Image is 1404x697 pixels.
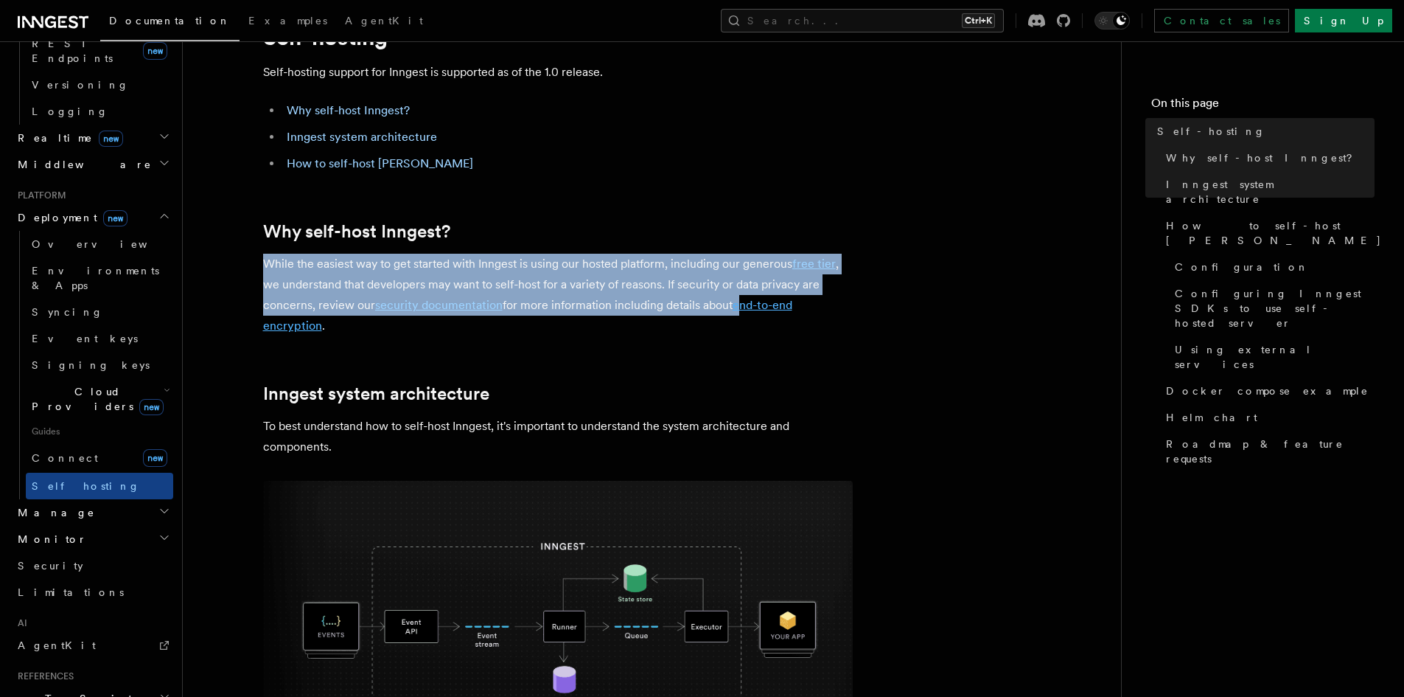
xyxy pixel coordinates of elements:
[263,384,489,404] a: Inngest system architecture
[26,420,173,443] span: Guides
[100,4,240,41] a: Documentation
[18,586,124,598] span: Limitations
[12,617,27,629] span: AI
[1169,254,1375,280] a: Configuration
[1160,378,1375,404] a: Docker compose example
[1166,384,1369,398] span: Docker compose example
[109,15,231,27] span: Documentation
[12,526,173,552] button: Monitor
[1160,145,1375,171] a: Why self-host Inngest?
[26,231,173,257] a: Overview
[32,105,108,117] span: Logging
[12,190,66,201] span: Platform
[1175,260,1309,274] span: Configuration
[1157,124,1265,139] span: Self-hosting
[26,378,173,420] button: Cloud Providersnew
[32,359,150,371] span: Signing keys
[248,15,327,27] span: Examples
[1166,410,1257,425] span: Helm chart
[26,325,173,352] a: Event keys
[263,416,853,457] p: To best understand how to self-host Inngest, it's important to understand the system architecture...
[240,4,336,40] a: Examples
[1166,150,1363,165] span: Why self-host Inngest?
[792,257,836,271] a: free tier
[287,103,410,117] a: Why self-host Inngest?
[1151,118,1375,145] a: Self-hosting
[12,505,95,520] span: Manage
[26,257,173,299] a: Environments & Apps
[12,157,152,172] span: Middleware
[12,204,173,231] button: Deploymentnew
[1166,437,1375,466] span: Roadmap & feature requests
[263,221,450,242] a: Why self-host Inngest?
[1295,9,1392,32] a: Sign Up
[336,4,432,40] a: AgentKit
[32,480,140,492] span: Self hosting
[263,254,853,336] p: While the easiest way to get started with Inngest is using our hosted platform, including our gen...
[345,15,423,27] span: AgentKit
[99,131,123,147] span: new
[32,452,98,464] span: Connect
[962,13,995,28] kbd: Ctrl+K
[12,670,74,682] span: References
[12,552,173,579] a: Security
[1166,218,1382,248] span: How to self-host [PERSON_NAME]
[32,238,184,250] span: Overview
[32,306,103,318] span: Syncing
[103,210,128,226] span: new
[1175,342,1375,372] span: Using external services
[12,231,173,499] div: Deploymentnew
[26,443,173,473] a: Connectnew
[12,632,173,659] a: AgentKit
[1169,336,1375,378] a: Using external services
[1160,171,1375,212] a: Inngest system architecture
[1160,431,1375,472] a: Roadmap & feature requests
[32,333,138,344] span: Event keys
[26,384,164,414] span: Cloud Providers
[143,449,167,467] span: new
[287,130,437,144] a: Inngest system architecture
[12,125,173,151] button: Realtimenew
[18,560,83,572] span: Security
[32,265,159,291] span: Environments & Apps
[12,579,173,606] a: Limitations
[26,473,173,499] a: Self hosting
[1166,177,1375,207] span: Inngest system architecture
[721,9,1004,32] button: Search...Ctrl+K
[287,156,473,170] a: How to self-host [PERSON_NAME]
[139,399,164,415] span: new
[375,298,503,312] a: security documentation
[263,62,853,83] p: Self-hosting support for Inngest is supported as of the 1.0 release.
[26,352,173,378] a: Signing keys
[26,98,173,125] a: Logging
[26,30,173,72] a: REST Endpointsnew
[32,79,129,91] span: Versioning
[1160,212,1375,254] a: How to self-host [PERSON_NAME]
[12,131,123,145] span: Realtime
[1175,286,1375,330] span: Configuring Inngest SDKs to use self-hosted server
[12,151,173,178] button: Middleware
[1160,404,1375,431] a: Helm chart
[143,42,167,60] span: new
[12,532,87,547] span: Monitor
[1154,9,1289,32] a: Contact sales
[26,299,173,325] a: Syncing
[1151,94,1375,118] h4: On this page
[26,72,173,98] a: Versioning
[1169,280,1375,336] a: Configuring Inngest SDKs to use self-hosted server
[12,210,128,225] span: Deployment
[12,499,173,526] button: Manage
[1094,12,1130,30] button: Toggle dark mode
[18,639,96,651] span: AgentKit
